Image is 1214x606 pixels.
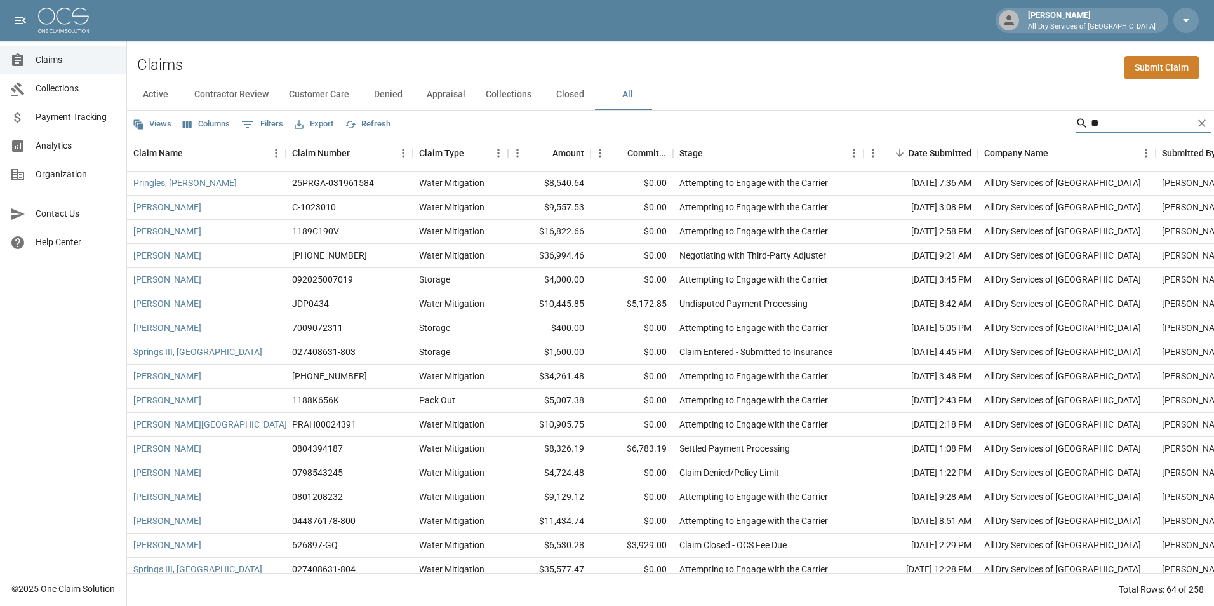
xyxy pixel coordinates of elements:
[133,135,183,171] div: Claim Name
[984,249,1141,262] div: All Dry Services of Atlanta
[419,394,455,407] div: Pack Out
[1137,144,1156,163] button: Menu
[508,196,590,220] div: $9,557.53
[679,249,826,262] div: Negotiating with Third-Party Adjuster
[984,563,1141,576] div: All Dry Services of Atlanta
[590,244,673,268] div: $0.00
[419,201,484,213] div: Water Mitigation
[286,135,413,171] div: Claim Number
[1192,114,1211,133] button: Clear
[673,135,864,171] div: Stage
[984,177,1141,189] div: All Dry Services of Atlanta
[590,220,673,244] div: $0.00
[133,394,201,407] a: [PERSON_NAME]
[864,244,978,268] div: [DATE] 9:21 AM
[864,135,978,171] div: Date Submitted
[984,394,1141,407] div: All Dry Services of Atlanta
[891,144,909,162] button: Sort
[864,292,978,316] div: [DATE] 8:42 AM
[292,442,343,455] div: 0804394187
[984,490,1141,503] div: All Dry Services of Atlanta
[183,144,201,162] button: Sort
[464,144,482,162] button: Sort
[864,461,978,485] div: [DATE] 1:22 PM
[679,539,787,551] div: Claim Closed - OCS Fee Due
[679,442,790,455] div: Settled Payment Processing
[292,418,356,431] div: PRAH00024391
[292,539,338,551] div: 626897-GQ
[292,490,343,503] div: 0801208232
[508,534,590,558] div: $6,530.28
[984,515,1141,527] div: All Dry Services of Atlanta
[508,340,590,365] div: $1,600.00
[679,321,828,334] div: Attempting to Engage with the Carrier
[508,172,590,196] div: $8,540.64
[36,111,116,124] span: Payment Tracking
[292,225,339,238] div: 1189C190V
[1119,583,1204,596] div: Total Rows: 64 of 258
[590,268,673,292] div: $0.00
[133,418,287,431] a: [PERSON_NAME][GEOGRAPHIC_DATA]
[133,490,201,503] a: [PERSON_NAME]
[679,418,828,431] div: Attempting to Engage with the Carrier
[864,413,978,437] div: [DATE] 2:18 PM
[36,139,116,152] span: Analytics
[36,82,116,95] span: Collections
[292,297,329,310] div: JDP0434
[679,394,828,407] div: Attempting to Engage with the Carrier
[508,220,590,244] div: $16,822.66
[590,135,673,171] div: Committed Amount
[180,114,233,134] button: Select columns
[864,365,978,389] div: [DATE] 3:48 PM
[679,273,828,286] div: Attempting to Engage with the Carrier
[508,437,590,461] div: $8,326.19
[238,114,286,135] button: Show filters
[508,509,590,534] div: $11,434.74
[127,79,184,110] button: Active
[864,437,978,461] div: [DATE] 1:08 PM
[590,365,673,389] div: $0.00
[394,144,413,163] button: Menu
[679,466,779,479] div: Claim Denied/Policy Limit
[292,346,356,358] div: 027408631-803
[590,437,673,461] div: $6,783.19
[864,196,978,220] div: [DATE] 3:08 PM
[590,485,673,509] div: $0.00
[508,365,590,389] div: $34,261.48
[36,207,116,220] span: Contact Us
[419,346,450,358] div: Storage
[679,201,828,213] div: Attempting to Engage with the Carrier
[864,340,978,365] div: [DATE] 4:45 PM
[292,273,353,286] div: 092025007019
[984,135,1048,171] div: Company Name
[133,563,262,576] a: Springs III, [GEOGRAPHIC_DATA]
[133,201,201,213] a: [PERSON_NAME]
[489,144,508,163] button: Menu
[36,236,116,249] span: Help Center
[419,515,484,527] div: Water Mitigation
[1048,144,1066,162] button: Sort
[679,490,828,503] div: Attempting to Engage with the Carrier
[292,563,356,576] div: 027408631-804
[419,370,484,382] div: Water Mitigation
[508,144,527,163] button: Menu
[476,79,542,110] button: Collections
[864,144,883,163] button: Menu
[844,144,864,163] button: Menu
[984,201,1141,213] div: All Dry Services of Atlanta
[1076,113,1211,136] div: Search
[703,144,721,162] button: Sort
[679,515,828,527] div: Attempting to Engage with the Carrier
[1124,56,1199,79] a: Submit Claim
[292,201,336,213] div: C-1023010
[133,297,201,310] a: [PERSON_NAME]
[359,79,417,110] button: Denied
[292,466,343,479] div: 0798543245
[590,292,673,316] div: $5,172.85
[590,509,673,534] div: $0.00
[679,563,828,576] div: Attempting to Engage with the Carrier
[292,370,367,382] div: 01-009-197515
[419,539,484,551] div: Water Mitigation
[508,485,590,509] div: $9,129.12
[133,225,201,238] a: [PERSON_NAME]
